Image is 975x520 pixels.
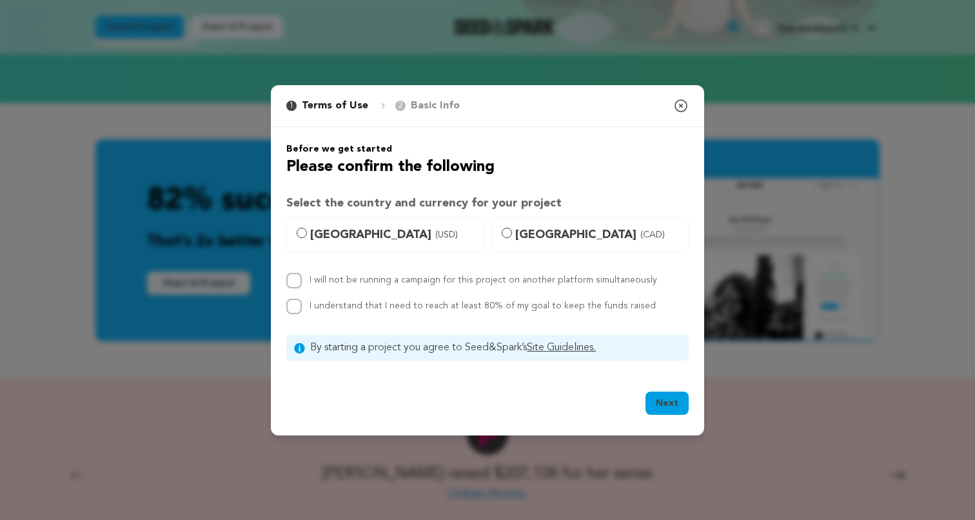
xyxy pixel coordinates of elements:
span: 2 [395,101,406,111]
button: Next [645,392,689,415]
span: 1 [286,101,297,111]
span: [GEOGRAPHIC_DATA] [310,226,475,244]
p: Terms of Use [302,98,368,114]
a: Site Guidelines. [527,343,596,353]
h6: Before we get started [286,143,689,155]
p: Basic Info [411,98,460,114]
span: (USD) [435,228,458,241]
label: I will not be running a campaign for this project on another platform simultaneously [310,275,657,285]
h2: Please confirm the following [286,155,689,179]
span: By starting a project you agree to Seed&Spark’s [310,340,681,355]
span: (CAD) [640,228,665,241]
span: [GEOGRAPHIC_DATA] [515,226,680,244]
label: I understand that I need to reach at least 80% of my goal to keep the funds raised [310,301,656,310]
h3: Select the country and currency for your project [286,194,689,212]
